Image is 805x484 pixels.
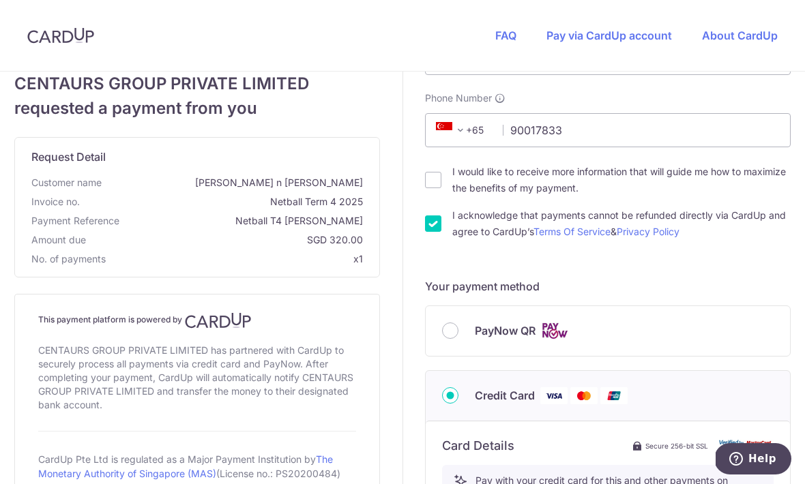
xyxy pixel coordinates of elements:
span: Secure 256-bit SSL [645,440,708,451]
span: Credit Card [475,387,535,404]
span: [PERSON_NAME] n [PERSON_NAME] [107,176,363,190]
img: Mastercard [570,387,598,404]
img: Union Pay [600,387,628,404]
span: Customer name [31,176,102,190]
img: card secure [719,440,774,451]
span: Phone Number [425,91,492,105]
span: +65 [432,122,493,138]
span: SGD 320.00 [91,233,363,247]
span: CENTAURS GROUP PRIVATE LIMITED [14,72,380,96]
span: Invoice no. [31,195,80,209]
img: Visa [540,387,568,404]
a: Pay via CardUp account [546,29,672,42]
img: CardUp [27,27,94,44]
span: translation missing: en.payment_reference [31,215,119,226]
span: Amount due [31,233,86,247]
a: FAQ [495,29,516,42]
h5: Your payment method [425,278,791,294]
span: translation missing: en.request_detail [31,150,106,164]
h4: This payment platform is powered by [38,312,356,329]
span: PayNow QR [475,322,536,339]
a: Terms Of Service [533,226,611,237]
span: Netball Term 4 2025 [85,195,363,209]
a: Privacy Policy [617,226,679,237]
div: CENTAURS GROUP PRIVATE LIMITED has partnered with CardUp to securely process all payments via cre... [38,341,356,414]
img: Cards logo [541,322,568,339]
span: requested a payment from you [14,96,380,121]
label: I would like to receive more information that will guide me how to maximize the benefits of my pa... [452,164,791,196]
span: No. of payments [31,252,106,266]
h6: Card Details [442,438,514,454]
label: I acknowledge that payments cannot be refunded directly via CardUp and agree to CardUp’s & [452,207,791,240]
img: CardUp [185,312,252,329]
span: +65 [436,122,469,138]
span: Netball T4 [PERSON_NAME] [125,214,363,228]
iframe: Opens a widget where you can find more information [716,443,791,477]
span: x1 [353,253,363,264]
div: PayNow QR Cards logo [442,322,774,339]
a: About CardUp [702,29,778,42]
div: Credit Card Visa Mastercard Union Pay [442,387,774,404]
